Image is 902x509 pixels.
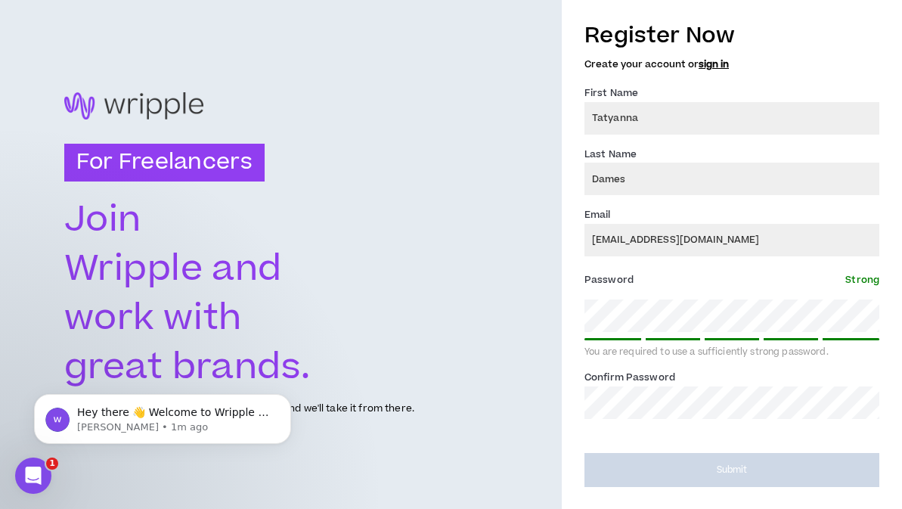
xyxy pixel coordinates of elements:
a: sign in [699,57,729,71]
input: Enter Email [584,224,879,256]
label: First Name [584,81,638,105]
input: Last name [584,163,879,195]
label: Confirm Password [584,365,675,390]
input: First name [584,102,879,135]
h3: For Freelancers [64,144,265,182]
span: Password [584,273,634,287]
button: Submit [584,453,879,487]
label: Email [584,203,611,227]
span: Strong [845,273,879,287]
iframe: Intercom notifications message [11,362,314,468]
label: Last Name [584,142,637,166]
text: work with [64,293,242,343]
h3: Register Now [584,20,879,51]
span: 1 [46,458,58,470]
div: You are required to use a sufficiently strong password. [584,346,879,358]
text: Join [64,194,141,245]
iframe: Intercom live chat [15,458,51,494]
h5: Create your account or [584,59,879,70]
text: great brands. [64,342,311,393]
text: Wripple and [64,244,282,294]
